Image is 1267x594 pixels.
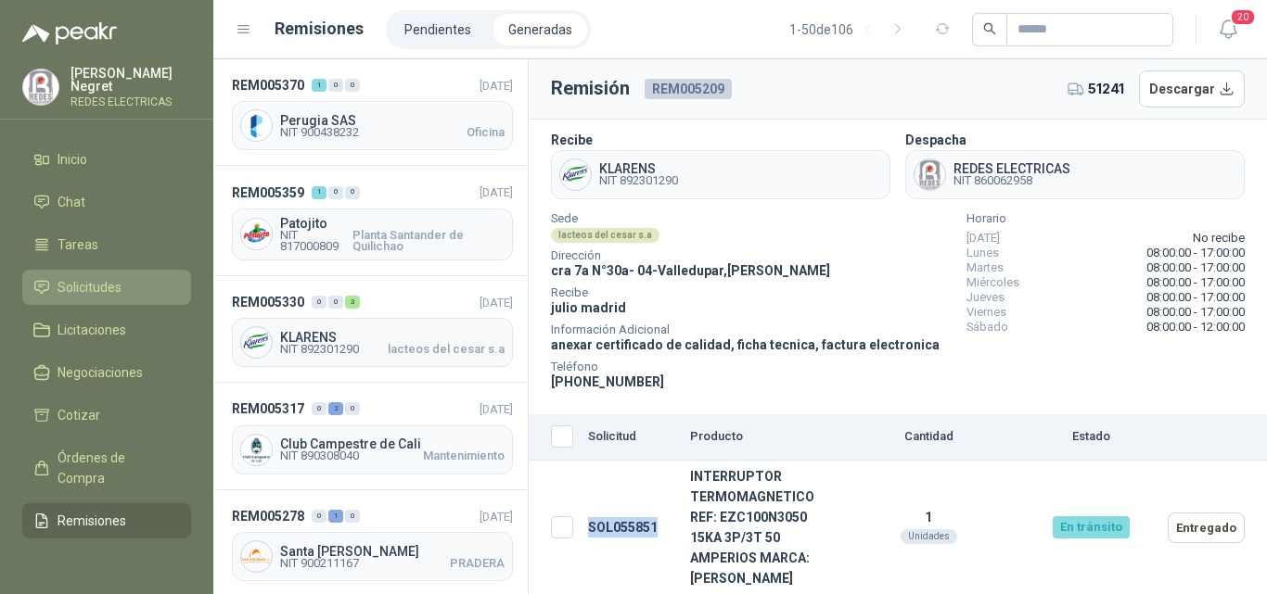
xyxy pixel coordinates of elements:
span: REM005370 [232,75,304,95]
span: Horario [966,214,1245,223]
a: Tareas [22,227,191,262]
div: 2 [328,402,343,415]
span: [DATE] [480,185,513,199]
span: Oficina [467,127,505,138]
div: Unidades [901,529,957,544]
span: julio madrid [551,300,626,315]
span: [DATE] [480,296,513,310]
div: 0 [328,79,343,92]
span: KLARENS [599,162,678,175]
h1: Remisiones [275,16,364,42]
span: NIT 892301290 [280,344,359,355]
div: 1 [312,79,326,92]
span: Santa [PERSON_NAME] [280,545,505,558]
a: REM005317020[DATE] Company LogoClub Campestre de CaliNIT 890308040Mantenimiento [213,383,528,489]
span: Jueves [966,290,1005,305]
img: Company Logo [241,541,272,572]
span: REM005209 [645,79,732,99]
div: 0 [345,510,360,523]
span: Mantenimiento [423,450,505,461]
div: 0 [312,510,326,523]
span: NIT 890308040 [280,450,359,461]
span: Miércoles [966,275,1019,290]
a: REM005330003[DATE] Company LogoKLARENSNIT 892301290lacteos del cesar s.a [213,276,528,383]
a: Negociaciones [22,355,191,390]
b: Despacha [905,133,966,147]
a: Chat [22,184,191,220]
a: REM005370100[DATE] Company LogoPerugia SASNIT 900438232Oficina [213,59,528,166]
p: [PERSON_NAME] Negret [70,67,191,93]
a: Configuración [22,546,191,581]
span: Recibe [551,288,940,297]
span: [DATE] [966,231,1000,246]
img: Company Logo [241,110,272,141]
span: anexar certificado de calidad, ficha tecnica, factura electronica [551,337,940,352]
span: cra 7a N°30a- 04 - Valledupar , [PERSON_NAME] [551,263,830,278]
a: REM005359100[DATE] Company LogoPatojitoNIT 817000809Planta Santander de Quilichao [213,166,528,275]
span: [DATE] [480,510,513,524]
span: 08:00:00 - 17:00:00 [1146,275,1245,290]
img: Company Logo [915,159,945,190]
h3: Remisión [551,74,630,103]
span: KLARENS [280,331,505,344]
span: Teléfono [551,362,940,372]
img: Company Logo [23,70,58,105]
span: [DATE] [480,402,513,416]
th: Seleccionar/deseleccionar [529,414,581,461]
span: NIT 900438232 [280,127,359,138]
span: PRADERA [450,558,505,569]
span: NIT 900211167 [280,558,359,569]
span: Club Campestre de Cali [280,437,505,450]
th: Solicitud [581,414,683,461]
span: Tareas [58,234,98,255]
a: Inicio [22,142,191,177]
a: Licitaciones [22,312,191,348]
p: 1 [843,510,1014,524]
span: 08:00:00 - 17:00:00 [1146,260,1245,275]
span: Planta Santander de Quilichao [352,230,505,252]
span: Dirección [551,251,940,260]
th: Estado [1021,414,1160,461]
img: Company Logo [241,435,272,465]
div: 0 [312,402,326,415]
span: NIT 892301290 [599,175,678,186]
span: Sábado [966,320,1008,335]
div: 3 [345,296,360,309]
span: Chat [58,192,85,212]
span: [PHONE_NUMBER] [551,374,664,389]
div: 0 [345,79,360,92]
span: No recibe [1193,231,1245,246]
span: 08:00:00 - 17:00:00 [1146,246,1245,260]
th: Cantidad [836,414,1021,461]
span: REM005278 [232,506,304,526]
span: Negociaciones [58,362,143,383]
img: Company Logo [241,327,272,358]
span: lacteos del cesar s.a [388,344,505,355]
li: Generadas [493,14,587,45]
b: Recibe [551,133,593,147]
div: 0 [345,186,360,199]
span: Información Adicional [551,325,940,335]
span: 08:00:00 - 17:00:00 [1146,290,1245,305]
span: Lunes [966,246,999,260]
span: REM005317 [232,398,304,419]
span: 51241 [1088,79,1124,99]
img: Company Logo [560,159,591,190]
span: Órdenes de Compra [58,448,173,488]
span: Martes [966,260,1004,275]
button: 20 [1211,13,1245,46]
div: En tránsito [1053,516,1130,538]
a: Órdenes de Compra [22,440,191,496]
a: Pendientes [390,14,486,45]
button: Descargar [1139,70,1246,107]
div: 1 [312,186,326,199]
span: REM005359 [232,183,304,203]
span: Patojito [280,217,505,230]
a: Cotizar [22,398,191,433]
img: Company Logo [241,219,272,249]
a: Remisiones [22,503,191,538]
span: Sede [551,214,940,223]
div: 0 [345,402,360,415]
div: 0 [328,296,343,309]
